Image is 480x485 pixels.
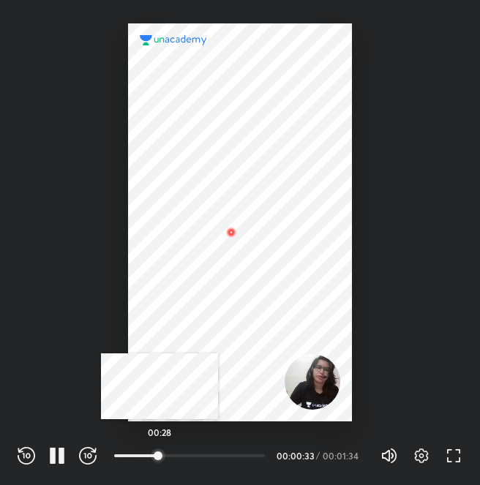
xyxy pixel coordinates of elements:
[277,451,313,460] div: 00:00:33
[323,451,363,460] div: 00:01:34
[140,35,207,45] img: logo.2a7e12a2.svg
[316,451,320,460] div: /
[148,428,171,437] h5: 00:28
[222,224,240,241] img: wMgqJGBwKWe8AAAAABJRU5ErkJggg==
